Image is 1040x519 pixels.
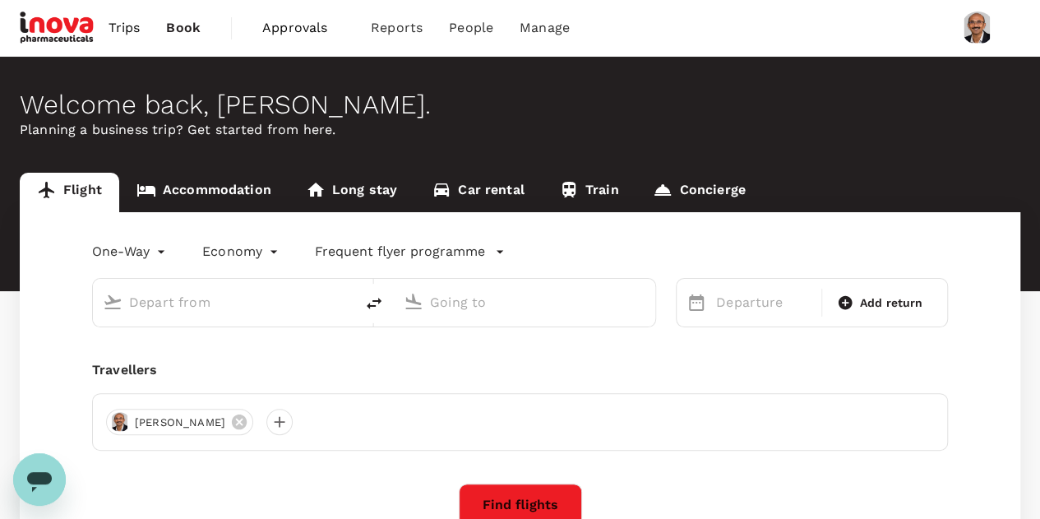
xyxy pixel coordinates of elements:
[13,453,66,506] iframe: Button to launch messaging window
[449,18,493,38] span: People
[92,360,948,380] div: Travellers
[430,290,621,315] input: Going to
[644,300,647,304] button: Open
[109,18,141,38] span: Trips
[414,173,542,212] a: Car rental
[20,120,1020,140] p: Planning a business trip? Get started from here.
[542,173,636,212] a: Train
[166,18,201,38] span: Book
[860,294,923,312] span: Add return
[20,90,1020,120] div: Welcome back , [PERSON_NAME] .
[92,239,169,265] div: One-Way
[354,284,394,323] button: delete
[315,242,485,262] p: Frequent flyer programme
[125,415,235,431] span: [PERSON_NAME]
[520,18,570,38] span: Manage
[129,290,320,315] input: Depart from
[20,173,119,212] a: Flight
[202,239,282,265] div: Economy
[289,173,414,212] a: Long stay
[343,300,346,304] button: Open
[110,412,130,432] img: avatar-684f8186645b8.png
[262,18,344,38] span: Approvals
[961,12,994,44] img: Balasubramanya Balasubramanya
[315,242,505,262] button: Frequent flyer programme
[371,18,423,38] span: Reports
[119,173,289,212] a: Accommodation
[106,409,253,435] div: [PERSON_NAME]
[20,10,95,46] img: iNova Pharmaceuticals
[716,293,811,313] p: Departure
[636,173,762,212] a: Concierge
